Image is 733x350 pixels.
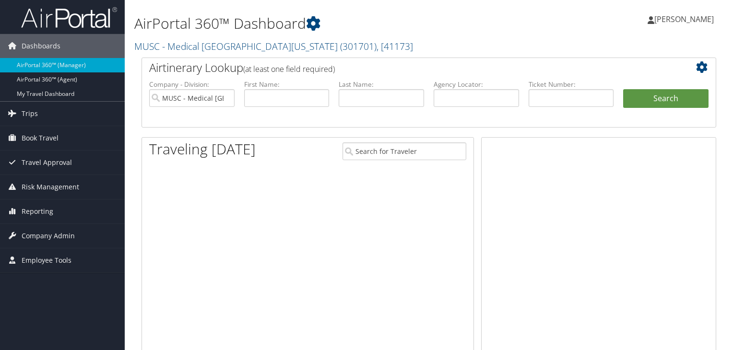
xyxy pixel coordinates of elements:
[654,14,714,24] span: [PERSON_NAME]
[149,80,235,89] label: Company - Division:
[22,175,79,199] span: Risk Management
[22,248,71,272] span: Employee Tools
[339,80,424,89] label: Last Name:
[623,89,709,108] button: Search
[243,64,335,74] span: (at least one field required)
[434,80,519,89] label: Agency Locator:
[22,34,60,58] span: Dashboards
[529,80,614,89] label: Ticket Number:
[340,40,377,53] span: ( 301701 )
[343,142,466,160] input: Search for Traveler
[22,199,53,223] span: Reporting
[134,40,413,53] a: MUSC - Medical [GEOGRAPHIC_DATA][US_STATE]
[22,151,72,175] span: Travel Approval
[22,102,38,126] span: Trips
[21,6,117,29] img: airportal-logo.png
[22,224,75,248] span: Company Admin
[134,13,527,34] h1: AirPortal 360™ Dashboard
[244,80,330,89] label: First Name:
[149,59,661,76] h2: Airtinerary Lookup
[149,139,256,159] h1: Traveling [DATE]
[22,126,59,150] span: Book Travel
[648,5,723,34] a: [PERSON_NAME]
[377,40,413,53] span: , [ 41173 ]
